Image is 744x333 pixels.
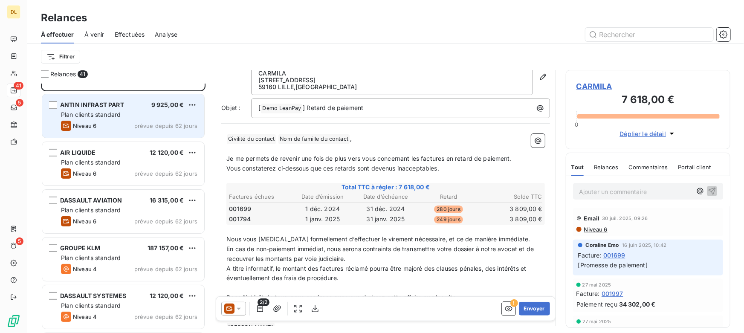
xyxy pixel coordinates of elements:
[350,135,352,142] span: ,
[258,84,526,90] p: 59160 LILLE , [GEOGRAPHIC_DATA]
[16,237,23,245] span: 5
[481,204,543,214] td: 3 809,00 €
[60,149,96,156] span: AIR LIQUIDE
[576,289,600,298] span: Facture :
[622,243,667,248] span: 16 juin 2025, 10:42
[619,300,656,309] span: 34 302,00 €
[227,134,276,144] span: Civilité du contact
[73,266,97,272] span: Niveau 4
[78,70,87,78] span: 41
[221,104,240,111] span: Objet :
[41,84,206,333] div: grid
[134,218,197,225] span: prévue depuis 62 jours
[355,192,417,201] th: Date d’échéance
[576,300,617,309] span: Paiement reçu
[60,101,124,108] span: ANTIN INFRAST PART
[155,30,177,39] span: Analyse
[715,304,735,324] iframe: Intercom live chat
[292,214,354,224] td: 1 janv. 2025
[84,30,104,39] span: À venir
[578,251,602,260] span: Facture :
[115,30,145,39] span: Effectuées
[73,122,96,129] span: Niveau 6
[61,302,121,309] span: Plan clients standard
[571,164,584,171] span: Tout
[60,292,127,299] span: DASSAULT SYSTEMES
[61,206,121,214] span: Plan clients standard
[41,30,74,39] span: À effectuer
[151,101,184,108] span: 9 925,00 €
[576,92,720,109] h3: 7 618,00 €
[50,70,76,78] span: Relances
[60,244,101,252] span: GROUPE KLM
[41,50,80,64] button: Filtrer
[417,192,480,201] th: Retard
[584,215,600,222] span: Email
[73,313,97,320] span: Niveau 4
[134,313,197,320] span: prévue depuis 62 jours
[134,122,197,129] span: prévue depuis 62 jours
[150,197,184,204] span: 16 315,00 €
[226,294,457,301] span: Dans l’intérêt de tous, nous espérons que vous règlerez cette affaire au plus vite.
[355,204,417,214] td: 31 déc. 2024
[7,5,20,19] div: DL
[16,99,23,107] span: 5
[61,254,121,261] span: Plan clients standard
[594,164,618,171] span: Relances
[258,104,261,111] span: [
[258,298,269,306] span: 2/2
[481,192,543,201] th: Solde TTC
[229,215,251,223] span: 001794
[434,216,463,223] span: 249 jours
[575,121,579,128] span: 0
[226,235,530,243] span: Nous vous [MEDICAL_DATA] formellement d’effectuer le virement nécessaire, et ce de manière immédi...
[278,134,350,144] span: Nom de famille du contact
[629,164,668,171] span: Commentaires
[227,323,275,333] span: [PERSON_NAME]
[60,197,122,204] span: DASSAULT AVIATION
[226,165,439,172] span: Vous constaterez ci-dessous que ces retards sont devenus inacceptables.
[226,155,512,162] span: Je me permets de revenir une fois de plus vers vous concernant les factures en retard de paiement.
[261,104,302,113] span: Demo LeanPay
[583,226,608,233] span: Niveau 6
[134,266,197,272] span: prévue depuis 62 jours
[292,204,354,214] td: 1 déc. 2024
[7,314,20,328] img: Logo LeanPay
[134,170,197,177] span: prévue depuis 62 jours
[150,292,184,299] span: 12 120,00 €
[229,192,291,201] th: Factures échues
[578,261,648,269] span: [Promesse de paiement]
[303,104,363,111] span: ] Retard de paiement
[61,159,121,166] span: Plan clients standard
[576,81,720,92] span: CARMILA
[226,265,528,282] span: A titre informatif, le montant des factures réclamé pourra être majoré des clauses pénales, des i...
[434,206,463,213] span: 280 jours
[603,251,625,260] span: 001699
[481,214,543,224] td: 3 809,00 €
[14,82,23,90] span: 41
[229,205,251,213] span: 001699
[602,216,648,221] span: 30 juil. 2025, 09:26
[292,192,354,201] th: Date d’émission
[73,218,96,225] span: Niveau 6
[73,170,96,177] span: Niveau 6
[602,289,623,298] span: 001997
[228,183,544,191] span: Total TTC à régler : 7 618,00 €
[258,70,526,77] p: CARMILA
[258,77,526,84] p: [STREET_ADDRESS]
[582,282,611,287] span: 27 mai 2025
[586,241,619,249] span: Coraline Emo
[41,10,87,26] h3: Relances
[585,28,713,41] input: Rechercher
[61,111,121,118] span: Plan clients standard
[678,164,711,171] span: Portail client
[582,319,611,324] span: 27 mai 2025
[519,302,550,316] button: Envoyer
[226,245,536,262] span: En cas de non-paiement immédiat, nous serons contraints de transmettre votre dossier à notre avoc...
[148,244,184,252] span: 187 157,00 €
[150,149,184,156] span: 12 120,00 €
[620,129,666,138] span: Déplier le détail
[355,214,417,224] td: 31 janv. 2025
[617,129,679,139] button: Déplier le détail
